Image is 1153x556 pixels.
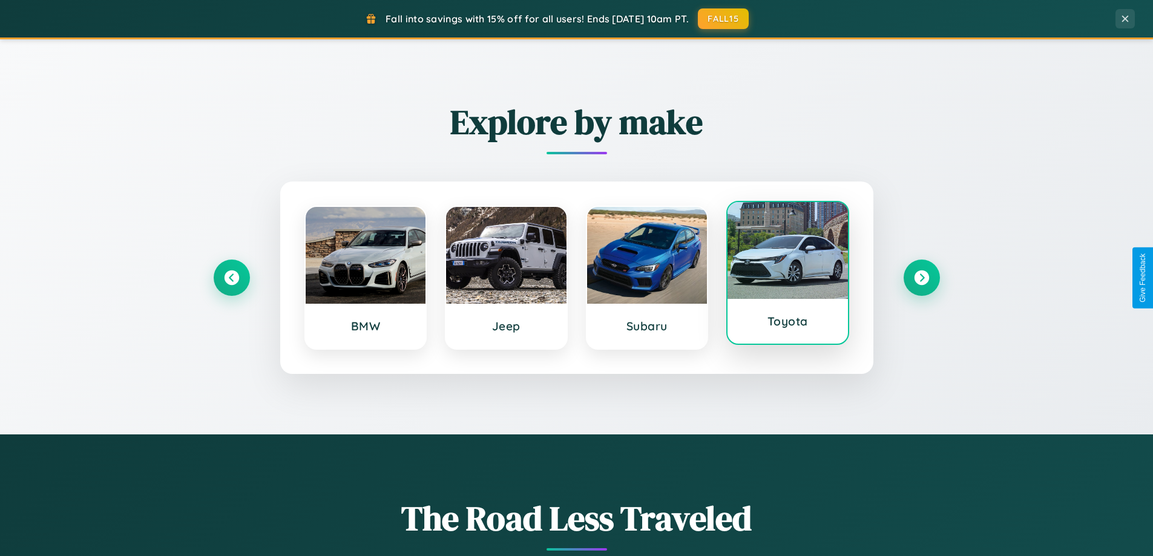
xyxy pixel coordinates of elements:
[318,319,414,333] h3: BMW
[698,8,749,29] button: FALL15
[214,99,940,145] h2: Explore by make
[458,319,554,333] h3: Jeep
[386,13,689,25] span: Fall into savings with 15% off for all users! Ends [DATE] 10am PT.
[1138,253,1147,303] div: Give Feedback
[740,314,836,329] h3: Toyota
[214,495,940,541] h1: The Road Less Traveled
[599,319,695,333] h3: Subaru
